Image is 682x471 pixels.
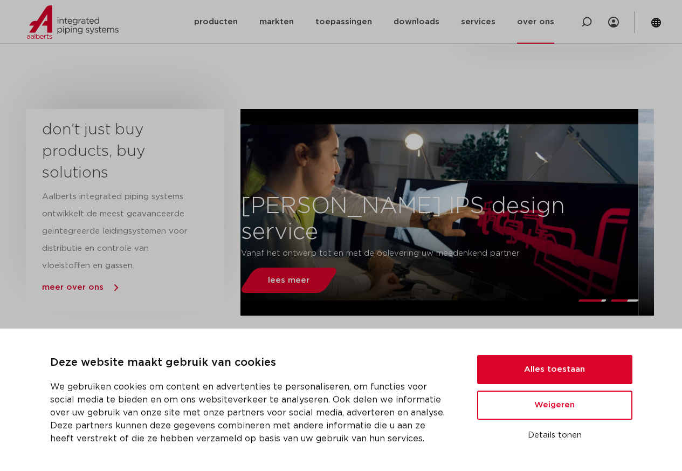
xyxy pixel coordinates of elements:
[578,299,607,302] li: Page dot 1
[242,245,558,262] p: Vanaf het ontwerp tot en met de oplevering uw meedenkend partner
[477,426,632,445] button: Details tonen
[477,355,632,384] button: Alles toestaan
[610,299,639,302] li: Page dot 2
[477,391,632,420] button: Weigeren
[268,276,310,284] span: lees meer
[50,354,451,372] p: Deze website maakt gebruik van cookies
[50,380,451,445] p: We gebruiken cookies om content en advertenties te personaliseren, om functies voor social media ...
[238,268,340,293] a: lees meer
[42,283,104,291] a: meer over ons
[225,193,639,245] h3: [PERSON_NAME] IPS design service
[42,188,189,275] p: Aalberts integrated piping systems ontwikkelt de meest geavanceerde geïntegreerde leidingsystemen...
[42,119,189,184] h3: don’t just buy products, buy solutions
